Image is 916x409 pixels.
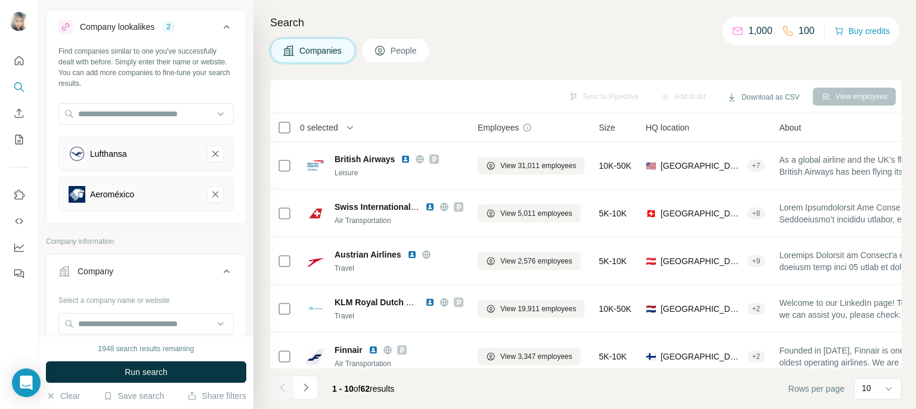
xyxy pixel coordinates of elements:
[500,303,576,314] span: View 19,911 employees
[46,236,246,247] p: Company information
[332,384,354,393] span: 1 - 10
[98,343,194,354] div: 1948 search results remaining
[58,46,234,89] div: Find companies similar to one you've successfully dealt with before. Simply enter their name or w...
[478,122,519,134] span: Employees
[306,299,325,318] img: Logo of KLM Royal Dutch Airlines
[335,358,463,369] div: Air Transportation
[788,383,844,395] span: Rows per page
[646,122,689,134] span: HQ location
[661,160,742,172] span: [GEOGRAPHIC_DATA]
[46,361,246,383] button: Run search
[747,351,765,362] div: + 2
[78,265,113,277] div: Company
[599,207,627,219] span: 5K-10K
[500,208,572,219] span: View 5,011 employees
[478,348,581,365] button: View 3,347 employees
[500,351,572,362] span: View 3,347 employees
[646,351,656,362] span: 🇫🇮
[335,263,463,274] div: Travel
[207,145,224,162] button: Lufthansa-remove-button
[80,21,154,33] div: Company lookalikes
[335,344,363,356] span: Finnair
[779,122,801,134] span: About
[661,351,742,362] span: [GEOGRAPHIC_DATA], [GEOGRAPHIC_DATA]
[747,160,765,171] div: + 7
[46,390,80,402] button: Clear
[103,390,164,402] button: Save search
[335,298,437,307] span: KLM Royal Dutch Airlines
[10,210,29,232] button: Use Surfe API
[425,202,435,212] img: LinkedIn logo
[646,303,656,315] span: 🇳🇱
[500,256,572,267] span: View 2,576 employees
[335,153,395,165] span: British Airways
[335,202,448,212] span: Swiss International Air Lines
[646,255,656,267] span: 🇦🇹
[47,13,246,46] button: Company lookalikes2
[10,129,29,150] button: My lists
[10,50,29,72] button: Quick start
[300,122,338,134] span: 0 selected
[646,207,656,219] span: 🇨🇭
[799,24,815,38] p: 100
[407,250,417,259] img: LinkedIn logo
[125,366,168,378] span: Run search
[661,303,742,315] span: [GEOGRAPHIC_DATA]
[748,24,772,38] p: 1,000
[599,122,615,134] span: Size
[478,157,584,175] button: View 31,011 employees
[162,21,175,32] div: 2
[478,300,584,318] button: View 19,911 employees
[834,23,890,39] button: Buy credits
[599,160,631,172] span: 10K-50K
[425,298,435,307] img: LinkedIn logo
[299,45,343,57] span: Companies
[369,345,378,355] img: LinkedIn logo
[391,45,418,57] span: People
[306,156,325,175] img: Logo of British Airways
[599,351,627,362] span: 5K-10K
[719,88,807,106] button: Download as CSV
[187,390,246,402] button: Share filters
[10,184,29,206] button: Use Surfe on LinkedIn
[661,255,742,267] span: [GEOGRAPHIC_DATA], [GEOGRAPHIC_DATA]
[332,384,394,393] span: results
[12,368,41,397] div: Open Intercom Messenger
[335,168,463,178] div: Leisure
[10,76,29,98] button: Search
[478,204,581,222] button: View 5,011 employees
[335,249,401,261] span: Austrian Airlines
[10,237,29,258] button: Dashboard
[69,145,85,162] img: Lufthansa-logo
[747,256,765,267] div: + 9
[47,257,246,290] button: Company
[335,215,463,226] div: Air Transportation
[90,148,127,160] div: Lufthansa
[90,188,134,200] div: Aeroméxico
[862,382,871,394] p: 10
[661,207,742,219] span: [GEOGRAPHIC_DATA]
[10,103,29,124] button: Enrich CSV
[478,252,581,270] button: View 2,576 employees
[747,208,765,219] div: + 8
[270,14,902,31] h4: Search
[207,186,224,203] button: Aeroméxico-remove-button
[10,263,29,284] button: Feedback
[335,311,463,321] div: Travel
[500,160,576,171] span: View 31,011 employees
[747,303,765,314] div: + 2
[10,12,29,31] img: Avatar
[306,347,325,366] img: Logo of Finnair
[646,160,656,172] span: 🇺🇸
[354,384,361,393] span: of
[599,255,627,267] span: 5K-10K
[294,376,318,399] button: Navigate to next page
[401,154,410,164] img: LinkedIn logo
[306,252,325,271] img: Logo of Austrian Airlines
[69,186,85,203] img: Aeroméxico-logo
[599,303,631,315] span: 10K-50K
[58,290,234,306] div: Select a company name or website
[361,384,370,393] span: 62
[306,204,325,223] img: Logo of Swiss International Air Lines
